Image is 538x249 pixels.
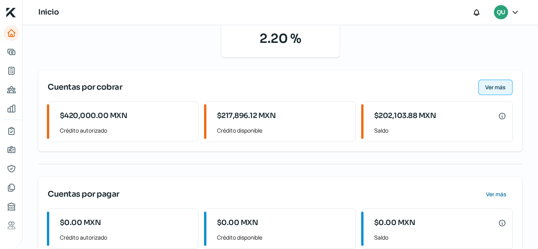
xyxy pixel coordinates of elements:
h1: Inicio [38,7,59,18]
span: Crédito disponible [217,232,349,242]
span: $0.00 MXN [374,218,416,228]
button: Ver más [479,186,513,202]
span: Crédito disponible [217,125,349,135]
button: Ver más [478,79,513,95]
span: Saldo [374,125,506,135]
a: Referencias [4,218,19,233]
a: Documentos [4,180,19,196]
span: $0.00 MXN [217,218,258,228]
a: Inicio [4,25,19,41]
span: $420,000.00 MXN [60,111,128,121]
a: Tus créditos [4,63,19,79]
span: Crédito autorizado [60,125,192,135]
span: Saldo [374,232,506,242]
a: Pago a proveedores [4,82,19,98]
a: Buró de crédito [4,199,19,214]
a: Información general [4,142,19,158]
span: Ver más [485,85,506,90]
span: Crédito autorizado [60,232,192,242]
a: Mi contrato [4,123,19,139]
a: Adelantar facturas [4,44,19,60]
a: Mis finanzas [4,101,19,116]
span: Ver más [486,192,506,197]
span: $202,103.88 MXN [374,111,436,121]
a: Representantes [4,161,19,177]
span: $0.00 MXN [60,218,101,228]
span: QU [497,8,505,17]
span: Cuentas por cobrar [48,81,122,93]
span: 2.20 % [231,29,330,48]
span: Cuentas por pagar [48,188,119,200]
span: $217,896.12 MXN [217,111,276,121]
